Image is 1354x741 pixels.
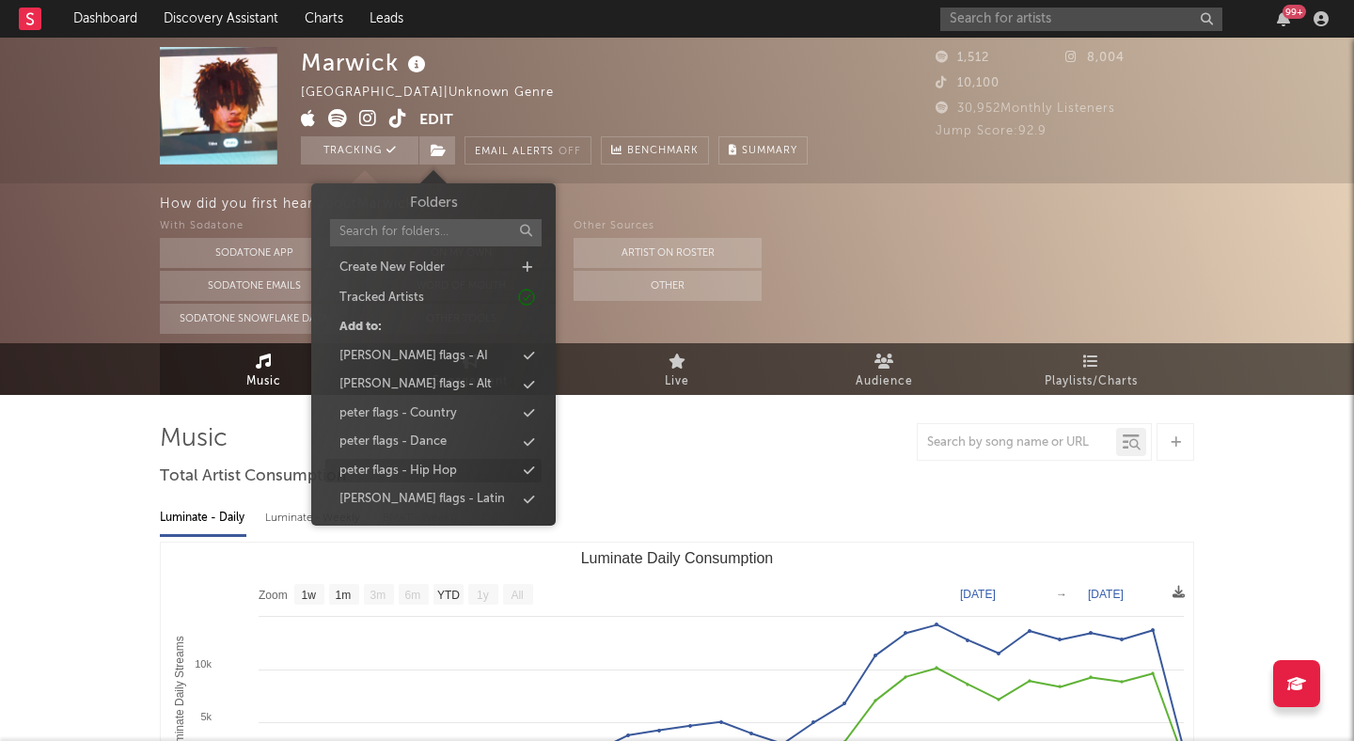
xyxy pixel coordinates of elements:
[339,462,457,481] div: peter flags - Hip Hop
[160,304,348,334] button: Sodatone Snowflake Data
[160,215,348,238] div: With Sodatone
[856,370,913,393] span: Audience
[259,589,288,602] text: Zoom
[246,370,281,393] span: Music
[1045,370,1138,393] span: Playlists/Charts
[1277,11,1290,26] button: 99+
[301,82,575,104] div: [GEOGRAPHIC_DATA] | Unknown Genre
[160,193,1354,215] div: How did you first hear about Marwick ?
[1283,5,1306,19] div: 99 +
[265,502,364,534] div: Luminate - Weekly
[574,343,780,395] a: Live
[574,271,762,301] button: Other
[336,589,352,602] text: 1m
[936,52,989,64] span: 1,512
[160,343,367,395] a: Music
[339,433,447,451] div: peter flags - Dance
[574,215,762,238] div: Other Sources
[1065,52,1125,64] span: 8,004
[339,289,424,307] div: Tracked Artists
[437,589,460,602] text: YTD
[627,140,699,163] span: Benchmark
[936,102,1115,115] span: 30,952 Monthly Listeners
[936,125,1047,137] span: Jump Score: 92.9
[195,658,212,670] text: 10k
[742,146,797,156] span: Summary
[301,136,418,165] button: Tracking
[301,47,431,78] div: Marwick
[1056,588,1067,601] text: →
[405,589,421,602] text: 6m
[302,589,317,602] text: 1w
[559,147,581,157] em: Off
[419,109,453,133] button: Edit
[160,502,246,534] div: Luminate - Daily
[160,238,348,268] button: Sodatone App
[339,259,445,277] div: Create New Folder
[339,347,488,366] div: [PERSON_NAME] flags - AI
[339,375,492,394] div: [PERSON_NAME] flags - Alt
[370,589,386,602] text: 3m
[339,490,505,509] div: [PERSON_NAME] flags - Latin
[339,404,457,423] div: peter flags - Country
[574,238,762,268] button: Artist on Roster
[918,435,1116,450] input: Search by song name or URL
[160,271,348,301] button: Sodatone Emails
[409,193,457,214] h3: Folders
[987,343,1194,395] a: Playlists/Charts
[601,136,709,165] a: Benchmark
[339,318,382,337] div: Add to:
[780,343,987,395] a: Audience
[477,589,489,602] text: 1y
[160,465,346,488] span: Total Artist Consumption
[960,588,996,601] text: [DATE]
[940,8,1222,31] input: Search for artists
[1088,588,1124,601] text: [DATE]
[665,370,689,393] span: Live
[936,77,1000,89] span: 10,100
[330,219,542,246] input: Search for folders...
[464,136,591,165] button: Email AlertsOff
[200,711,212,722] text: 5k
[581,550,774,566] text: Luminate Daily Consumption
[718,136,808,165] button: Summary
[511,589,523,602] text: All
